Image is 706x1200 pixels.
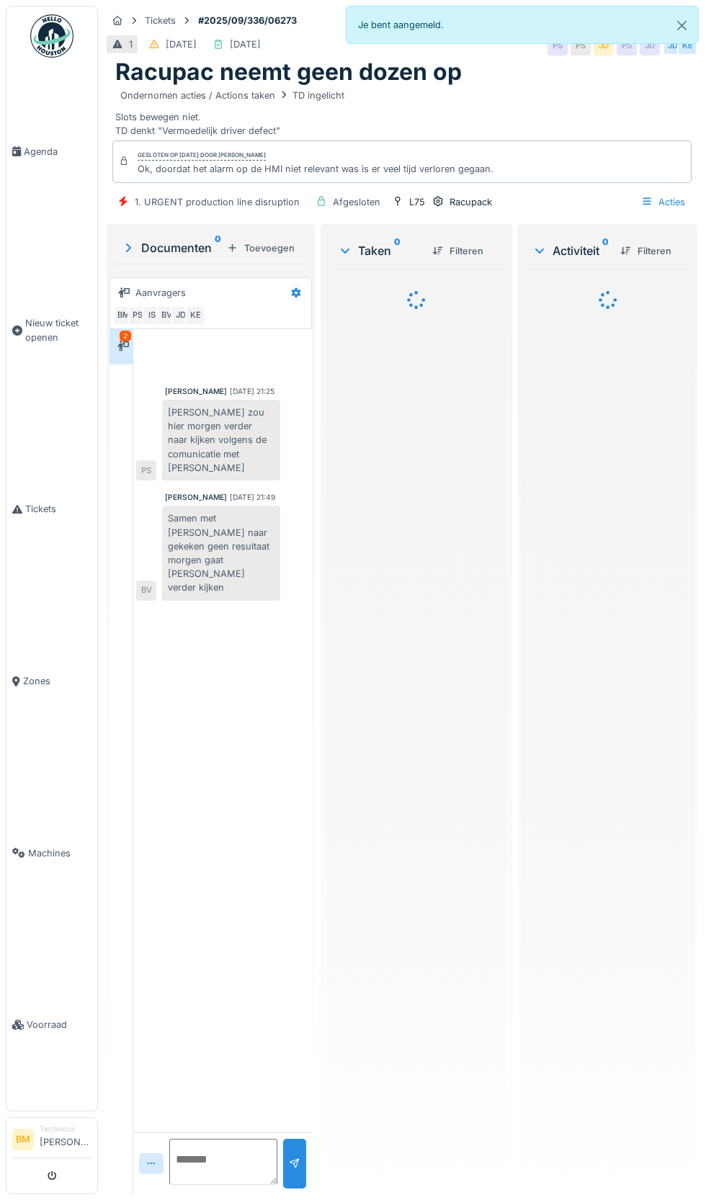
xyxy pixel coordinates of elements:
div: Afgesloten [333,195,380,209]
a: Tickets [6,424,97,596]
div: [DATE] 21:49 [230,492,275,503]
div: Slots bewegen niet. TD denkt "Vermoedelijk driver defect" [115,86,689,138]
div: JD [171,305,191,326]
div: 1. URGENT production line disruption [135,195,300,209]
div: Technicus [40,1124,91,1134]
span: Tickets [25,502,91,516]
a: Voorraad [6,939,97,1111]
div: Racupack [450,195,492,209]
div: [PERSON_NAME] zou hier morgen verder naar kijken volgens de comunicatie met [PERSON_NAME] [162,400,280,480]
div: [PERSON_NAME] [165,386,227,397]
div: BM [113,305,133,326]
a: BM Technicus[PERSON_NAME] [12,1124,91,1158]
div: 2 [120,331,131,341]
span: Nieuw ticket openen [25,316,91,344]
div: [DATE] [166,37,197,51]
a: Machines [6,767,97,939]
div: Activiteit [532,242,609,259]
span: Agenda [24,145,91,158]
div: IS [142,305,162,326]
div: JD [663,35,683,55]
span: Zones [23,674,91,688]
a: Zones [6,595,97,767]
div: Filteren [426,241,489,261]
div: L75 [409,195,425,209]
li: BM [12,1129,34,1150]
div: Je bent aangemeld. [346,6,699,44]
a: Agenda [6,66,97,238]
div: Samen met [PERSON_NAME] naar gekeken geen resultaat morgen gaat [PERSON_NAME] verder kijken [162,506,280,600]
div: Documenten [121,239,221,256]
div: Acties [635,192,692,212]
div: Tickets [145,14,176,27]
div: PS [136,460,156,480]
div: PS [548,35,568,55]
div: Taken [338,242,421,259]
div: PS [571,35,591,55]
div: Ondernomen acties / Actions taken TD ingelicht [120,89,344,102]
div: 1 [129,37,133,51]
button: Close [666,6,698,45]
div: Gesloten op [DATE] door [PERSON_NAME] [138,151,266,161]
span: Machines [28,846,91,860]
sup: 0 [394,242,401,259]
span: Voorraad [27,1018,91,1031]
div: BV [136,581,156,601]
sup: 0 [215,239,221,256]
div: Aanvragers [135,286,186,300]
div: JD [594,35,614,55]
div: PS [128,305,148,326]
img: Badge_color-CXgf-gQk.svg [30,14,73,58]
div: KE [677,35,697,55]
h1: Racupac neemt geen dozen op [115,58,462,86]
a: Nieuw ticket openen [6,238,97,424]
div: BV [156,305,176,326]
div: Filteren [615,241,677,261]
div: KE [185,305,205,326]
div: [DATE] [230,37,261,51]
div: [DATE] 21:25 [230,386,274,397]
sup: 0 [602,242,609,259]
div: Toevoegen [221,238,300,258]
div: [PERSON_NAME] [165,492,227,503]
strong: #2025/09/336/06273 [192,14,303,27]
div: JD [640,35,660,55]
div: Ok, doordat het alarm op de HMI niet relevant was is er veel tijd verloren gegaan. [138,162,493,176]
div: PS [617,35,637,55]
li: [PERSON_NAME] [40,1124,91,1155]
